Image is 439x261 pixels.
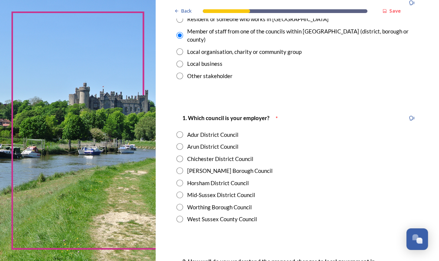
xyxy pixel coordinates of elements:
[187,167,272,175] div: [PERSON_NAME] Borough Council
[187,179,248,187] div: Horsham District Council
[187,27,418,44] div: Member of staff from one of the councils within [GEOGRAPHIC_DATA] (district, borough or county)
[187,155,253,163] div: Chichester District Council
[187,142,238,151] div: Arun District Council
[406,228,428,250] button: Open Chat
[187,191,255,199] div: Mid-Sussex District Council
[187,203,251,212] div: Worthing Borough Council
[187,72,232,80] div: Other stakeholder
[187,59,222,68] div: Local business
[182,115,269,121] strong: 1. Which council is your employer?
[187,215,257,223] div: West Sussex County Council
[187,130,238,139] div: Adur District Council
[389,7,401,14] strong: Save
[187,48,301,56] div: Local organisation, charity or community group
[187,15,328,23] div: Resident or someone who works in [GEOGRAPHIC_DATA]
[181,7,192,14] span: Back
